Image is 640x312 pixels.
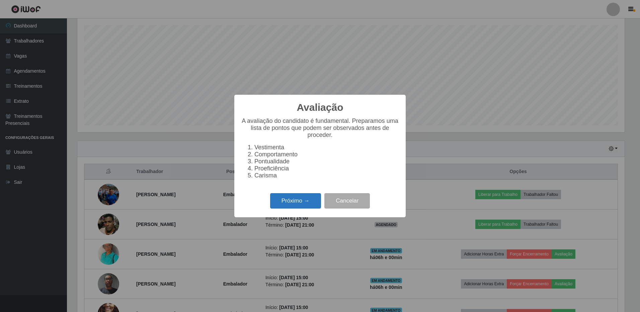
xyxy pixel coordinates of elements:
h2: Avaliação [297,101,343,113]
button: Cancelar [324,193,370,209]
button: Próximo → [270,193,321,209]
p: A avaliação do candidato é fundamental. Preparamos uma lista de pontos que podem ser observados a... [241,118,399,139]
li: Proeficiência [254,165,399,172]
li: Pontualidade [254,158,399,165]
li: Vestimenta [254,144,399,151]
li: Carisma [254,172,399,179]
li: Comportamento [254,151,399,158]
